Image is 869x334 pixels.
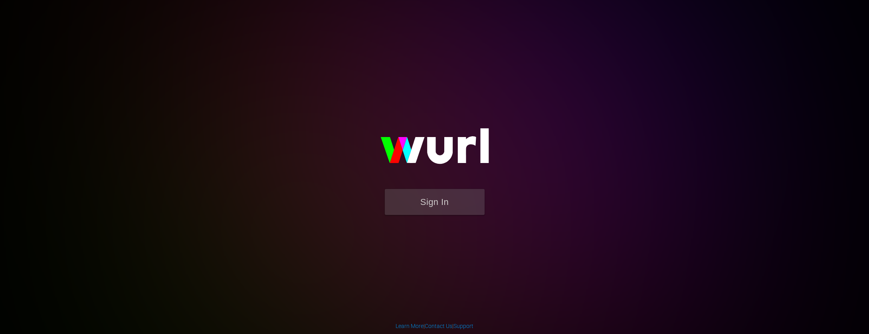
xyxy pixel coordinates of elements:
a: Learn More [396,323,424,329]
a: Support [453,323,473,329]
button: Sign In [385,189,485,215]
div: | | [396,322,473,330]
a: Contact Us [425,323,452,329]
img: wurl-logo-on-black-223613ac3d8ba8fe6dc639794a292ebdb59501304c7dfd60c99c58986ef67473.svg [355,111,515,189]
